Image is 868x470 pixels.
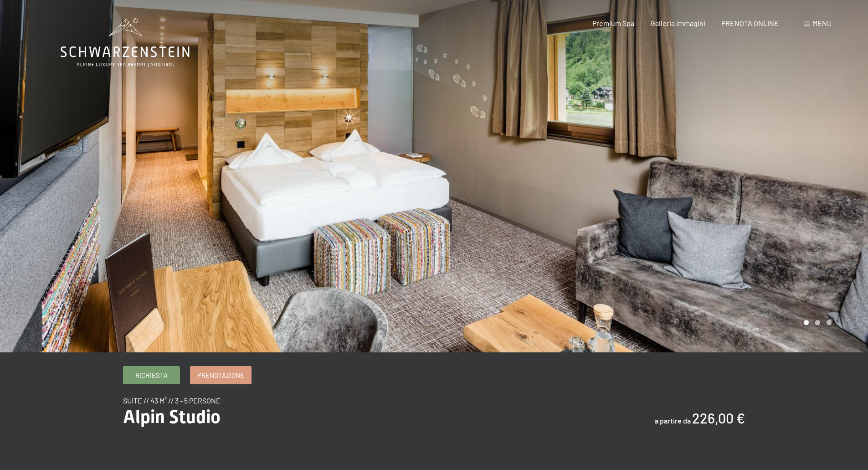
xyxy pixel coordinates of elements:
[190,367,251,384] a: Prenotazione
[197,371,244,380] span: Prenotazione
[123,396,221,405] span: suite // 43 m² // 3 - 5 persone
[123,406,221,428] span: Alpin Studio
[812,19,832,27] span: Menu
[692,410,745,426] b: 226,00 €
[123,367,180,384] a: Richiesta
[135,371,168,380] span: Richiesta
[655,416,691,425] span: a partire da
[651,19,705,27] a: Galleria immagini
[592,19,634,27] a: Premium Spa
[721,19,779,27] a: PRENOTA ONLINE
